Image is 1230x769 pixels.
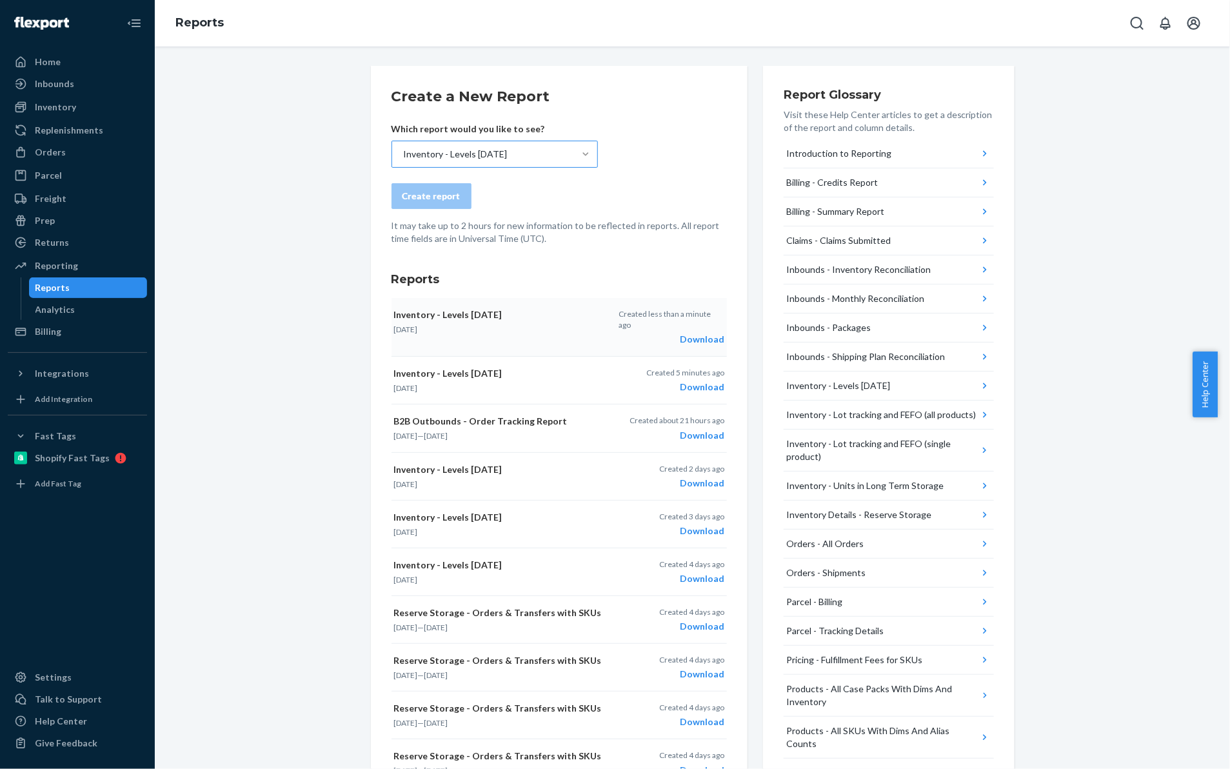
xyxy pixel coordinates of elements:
[630,429,724,442] div: Download
[35,77,74,90] div: Inbounds
[659,463,724,474] p: Created 2 days ago
[786,176,878,189] div: Billing - Credits Report
[35,214,55,227] div: Prep
[8,689,147,710] a: Talk to Support
[8,210,147,231] a: Prep
[121,10,147,36] button: Close Navigation
[8,232,147,253] a: Returns
[392,123,598,135] p: Which report would you like to see?
[165,5,234,42] ol: breadcrumbs
[8,74,147,94] a: Inbounds
[394,308,611,321] p: Inventory - Levels [DATE]
[786,724,978,750] div: Products - All SKUs With Dims And Alias Counts
[784,559,994,588] button: Orders - Shipments
[394,463,612,476] p: Inventory - Levels [DATE]
[786,408,977,421] div: Inventory - Lot tracking and FEFO (all products)
[392,86,727,107] h2: Create a New Report
[394,702,612,715] p: Reserve Storage - Orders & Transfers with SKUs
[8,474,147,494] a: Add Fast Tag
[35,367,89,380] div: Integrations
[424,431,448,441] time: [DATE]
[392,501,727,548] button: Inventory - Levels [DATE][DATE]Created 3 days agoDownload
[424,623,448,632] time: [DATE]
[392,548,727,596] button: Inventory - Levels [DATE][DATE]Created 4 days agoDownload
[784,314,994,343] button: Inbounds - Packages
[392,692,727,739] button: Reserve Storage - Orders & Transfers with SKUs[DATE]—[DATE]Created 4 days agoDownload
[8,52,147,72] a: Home
[786,479,944,492] div: Inventory - Units in Long Term Storage
[394,479,418,489] time: [DATE]
[392,404,727,452] button: B2B Outbounds - Order Tracking Report[DATE]—[DATE]Created about 21 hours agoDownload
[1124,10,1150,36] button: Open Search Box
[786,537,864,550] div: Orders - All Orders
[786,350,945,363] div: Inbounds - Shipping Plan Reconciliation
[1193,352,1218,417] button: Help Center
[35,101,76,114] div: Inventory
[35,124,103,137] div: Replenishments
[35,259,78,272] div: Reporting
[29,277,148,298] a: Reports
[8,142,147,163] a: Orders
[784,675,994,717] button: Products - All Case Packs With Dims And Inventory
[786,234,891,247] div: Claims - Claims Submitted
[784,501,994,530] button: Inventory Details - Reserve Storage
[35,281,70,294] div: Reports
[784,343,994,372] button: Inbounds - Shipping Plan Reconciliation
[8,120,147,141] a: Replenishments
[35,169,62,182] div: Parcel
[394,431,418,441] time: [DATE]
[784,168,994,197] button: Billing - Credits Report
[8,426,147,446] button: Fast Tags
[8,711,147,732] a: Help Center
[392,219,727,245] p: It may take up to 2 hours for new information to be reflected in reports. All report time fields ...
[35,430,76,443] div: Fast Tags
[35,671,72,684] div: Settings
[35,236,69,249] div: Returns
[424,670,448,680] time: [DATE]
[786,437,978,463] div: Inventory - Lot tracking and FEFO (single product)
[786,321,871,334] div: Inbounds - Packages
[784,646,994,675] button: Pricing - Fulfillment Fees for SKUs
[35,693,102,706] div: Talk to Support
[784,430,994,472] button: Inventory - Lot tracking and FEFO (single product)
[784,530,994,559] button: Orders - All Orders
[786,147,891,160] div: Introduction to Reporting
[35,452,110,464] div: Shopify Fast Tags
[786,292,924,305] div: Inbounds - Monthly Reconciliation
[394,606,612,619] p: Reserve Storage - Orders & Transfers with SKUs
[784,197,994,226] button: Billing - Summary Report
[659,524,724,537] div: Download
[8,188,147,209] a: Freight
[394,415,612,428] p: B2B Outbounds - Order Tracking Report
[394,718,418,728] time: [DATE]
[394,559,612,572] p: Inventory - Levels [DATE]
[784,108,994,134] p: Visit these Help Center articles to get a description of the report and column details.
[35,737,97,750] div: Give Feedback
[35,715,87,728] div: Help Center
[404,148,508,161] div: Inventory - Levels [DATE]
[394,511,612,524] p: Inventory - Levels [DATE]
[786,379,890,392] div: Inventory - Levels [DATE]
[392,271,727,288] h3: Reports
[35,303,75,316] div: Analytics
[394,527,418,537] time: [DATE]
[659,572,724,585] div: Download
[630,415,724,426] p: Created about 21 hours ago
[784,285,994,314] button: Inbounds - Monthly Reconciliation
[35,325,61,338] div: Billing
[394,750,612,763] p: Reserve Storage - Orders & Transfers with SKUs
[784,86,994,103] h3: Report Glossary
[646,367,724,378] p: Created 5 minutes ago
[29,299,148,320] a: Analytics
[784,372,994,401] button: Inventory - Levels [DATE]
[8,165,147,186] a: Parcel
[394,383,418,393] time: [DATE]
[784,226,994,255] button: Claims - Claims Submitted
[35,146,66,159] div: Orders
[659,606,724,617] p: Created 4 days ago
[784,139,994,168] button: Introduction to Reporting
[786,654,922,666] div: Pricing - Fulfillment Fees for SKUs
[784,717,994,759] button: Products - All SKUs With Dims And Alias Counts
[1153,10,1178,36] button: Open notifications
